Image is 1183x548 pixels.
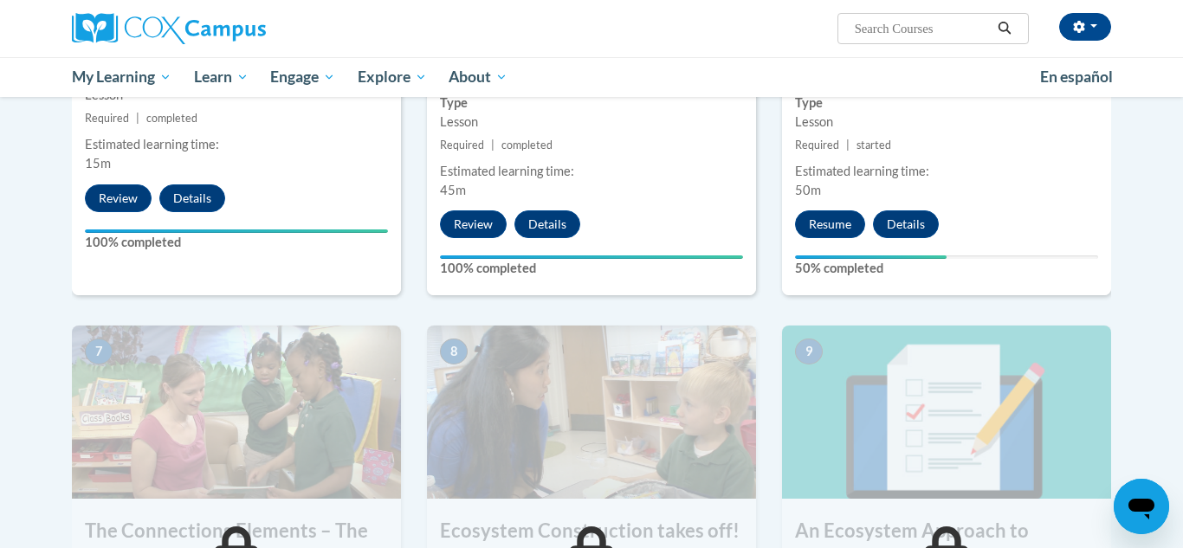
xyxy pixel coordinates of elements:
[514,210,580,238] button: Details
[61,57,183,97] a: My Learning
[85,184,152,212] button: Review
[440,93,743,113] label: Type
[1029,59,1124,95] a: En español
[795,183,821,197] span: 50m
[159,184,225,212] button: Details
[85,135,388,154] div: Estimated learning time:
[346,57,438,97] a: Explore
[72,13,401,44] a: Cox Campus
[795,210,865,238] button: Resume
[795,93,1098,113] label: Type
[46,57,1137,97] div: Main menu
[795,338,823,364] span: 9
[1040,68,1113,86] span: En español
[795,113,1098,132] div: Lesson
[440,139,484,152] span: Required
[857,139,891,152] span: started
[427,326,756,499] img: Course Image
[440,183,466,197] span: 45m
[992,18,1018,39] button: Search
[501,139,553,152] span: completed
[440,255,743,259] div: Your progress
[146,112,197,125] span: completed
[846,139,850,152] span: |
[438,57,520,97] a: About
[136,112,139,125] span: |
[853,18,992,39] input: Search Courses
[270,67,335,87] span: Engage
[440,338,468,364] span: 8
[427,518,756,545] h3: Ecosystem Construction takes off!
[1114,479,1169,534] iframe: Button to launch messaging window
[85,338,113,364] span: 7
[449,67,507,87] span: About
[491,139,495,152] span: |
[85,233,388,252] label: 100% completed
[795,162,1098,181] div: Estimated learning time:
[85,156,111,171] span: 15m
[358,67,427,87] span: Explore
[85,112,129,125] span: Required
[440,113,743,132] div: Lesson
[440,259,743,278] label: 100% completed
[183,57,260,97] a: Learn
[795,139,839,152] span: Required
[194,67,249,87] span: Learn
[795,255,947,259] div: Your progress
[1059,13,1111,41] button: Account Settings
[782,326,1111,499] img: Course Image
[72,13,266,44] img: Cox Campus
[72,326,401,499] img: Course Image
[259,57,346,97] a: Engage
[873,210,939,238] button: Details
[440,210,507,238] button: Review
[85,229,388,233] div: Your progress
[440,162,743,181] div: Estimated learning time:
[72,67,171,87] span: My Learning
[795,259,1098,278] label: 50% completed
